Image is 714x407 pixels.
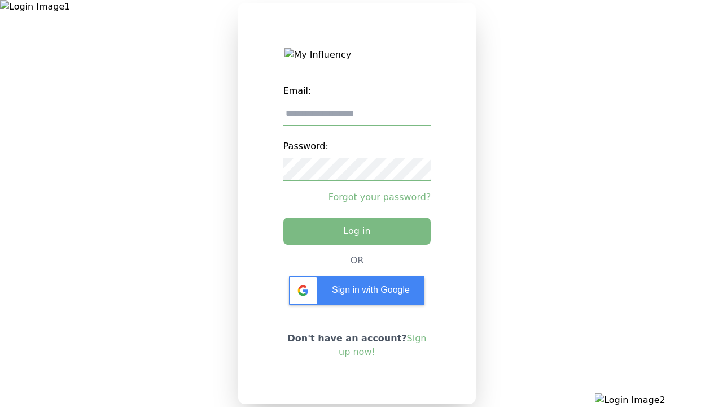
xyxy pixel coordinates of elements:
[283,190,431,204] a: Forgot your password?
[283,332,431,359] p: Don't have an account?
[351,254,364,267] div: OR
[283,135,431,158] label: Password:
[283,218,431,245] button: Log in
[332,285,410,295] span: Sign in with Google
[595,393,714,407] img: Login Image2
[284,48,429,62] img: My Influency
[289,276,424,305] div: Sign in with Google
[283,80,431,102] label: Email:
